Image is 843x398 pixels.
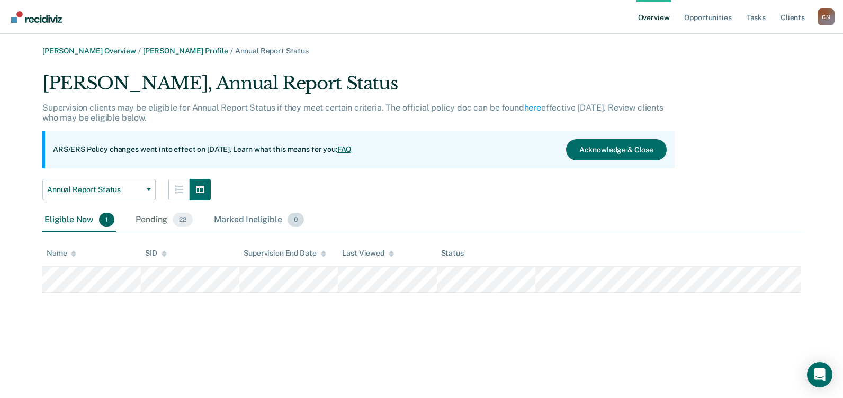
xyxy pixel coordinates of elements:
div: Marked Ineligible0 [212,209,306,232]
span: 0 [288,213,304,227]
button: Acknowledge & Close [566,139,667,160]
div: Status [441,249,464,258]
button: Profile dropdown button [818,8,835,25]
span: Annual Report Status [235,47,309,55]
button: Annual Report Status [42,179,156,200]
div: Last Viewed [342,249,393,258]
img: Recidiviz [11,11,62,23]
div: Name [47,249,76,258]
div: C N [818,8,835,25]
div: [PERSON_NAME], Annual Report Status [42,73,675,103]
span: Annual Report Status [47,185,142,194]
div: Supervision End Date [244,249,326,258]
span: 1 [99,213,114,227]
a: [PERSON_NAME] Overview [42,47,136,55]
a: here [524,103,541,113]
span: / [136,47,143,55]
a: FAQ [337,145,352,153]
a: [PERSON_NAME] Profile [143,47,228,55]
div: Eligible Now1 [42,209,116,232]
span: 22 [173,213,193,227]
div: Pending22 [133,209,195,232]
div: Open Intercom Messenger [807,362,832,387]
p: Supervision clients may be eligible for Annual Report Status if they meet certain criteria. The o... [42,103,663,123]
span: / [228,47,235,55]
p: ARS/ERS Policy changes went into effect on [DATE]. Learn what this means for you: [53,144,352,155]
div: SID [145,249,167,258]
